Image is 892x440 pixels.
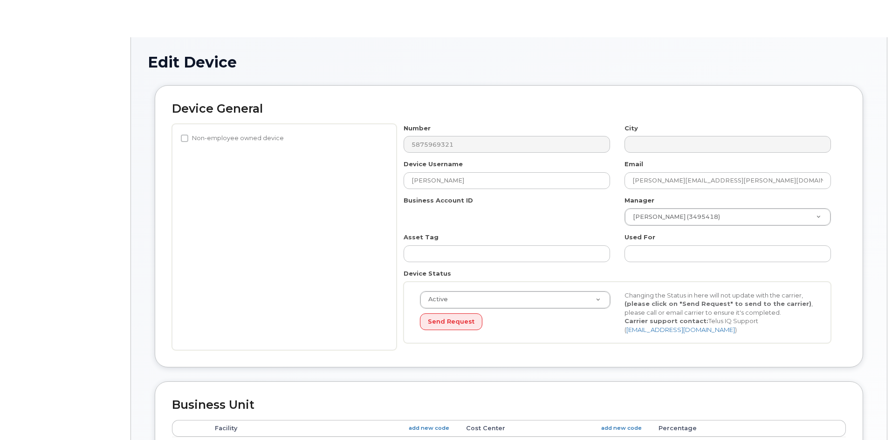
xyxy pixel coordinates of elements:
h2: Business Unit [172,399,846,412]
strong: Carrier support contact: [624,317,708,325]
label: Device Username [404,160,463,169]
label: Business Account ID [404,196,473,205]
th: Cost Center [458,420,650,437]
h1: Edit Device [148,54,870,70]
label: Number [404,124,431,133]
th: Percentage [650,420,774,437]
a: Active [420,291,610,308]
th: Facility [206,420,458,437]
label: Device Status [404,269,451,278]
span: [PERSON_NAME] (3495418) [627,213,720,221]
a: add new code [409,424,449,432]
label: City [624,124,638,133]
div: Changing the Status in here will not update with the carrier, , please call or email carrier to e... [618,291,822,334]
input: Non-employee owned device [181,135,188,142]
label: Email [624,160,643,169]
a: [PERSON_NAME] (3495418) [625,209,830,225]
strong: (please click on "Send Request" to send to the carrier) [624,300,811,307]
label: Non-employee owned device [181,133,284,144]
a: [EMAIL_ADDRESS][DOMAIN_NAME] [626,326,735,333]
a: add new code [601,424,642,432]
label: Asset Tag [404,233,439,242]
span: Active [423,295,448,304]
label: Used For [624,233,655,242]
h2: Device General [172,102,846,115]
label: Manager [624,196,654,205]
button: Send Request [420,313,482,331]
